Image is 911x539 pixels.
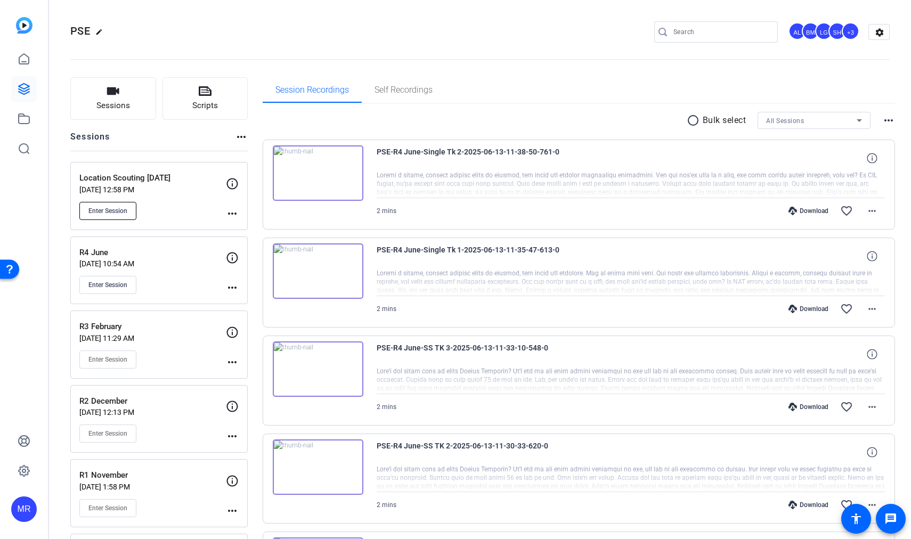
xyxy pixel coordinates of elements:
[235,130,248,143] mat-icon: more_horiz
[70,130,110,151] h2: Sessions
[79,172,226,184] p: Location Scouting [DATE]
[377,207,396,215] span: 2 mins
[788,22,807,41] ngx-avatar: Audrey Lee
[377,439,574,465] span: PSE-R4 June-SS TK 2-2025-06-13-11-30-33-620-0
[273,145,363,201] img: thumb-nail
[866,303,879,315] mat-icon: more_horiz
[273,341,363,397] img: thumb-nail
[79,276,136,294] button: Enter Session
[842,22,859,40] div: +3
[377,145,574,171] span: PSE-R4 June-Single Tk 2-2025-06-13-11-38-50-761-0
[673,26,769,38] input: Search
[377,243,574,269] span: PSE-R4 June-Single Tk 1-2025-06-13-11-35-47-613-0
[884,512,897,525] mat-icon: message
[79,321,226,333] p: R3 February
[840,205,853,217] mat-icon: favorite_border
[79,395,226,407] p: R2 December
[79,483,226,491] p: [DATE] 1:58 PM
[88,281,127,289] span: Enter Session
[766,117,804,125] span: All Sessions
[79,202,136,220] button: Enter Session
[377,305,396,313] span: 2 mins
[96,100,130,112] span: Sessions
[866,205,879,217] mat-icon: more_horiz
[79,334,226,342] p: [DATE] 11:29 AM
[79,499,136,517] button: Enter Session
[79,259,226,268] p: [DATE] 10:54 AM
[88,355,127,364] span: Enter Session
[840,303,853,315] mat-icon: favorite_border
[79,424,136,443] button: Enter Session
[192,100,218,112] span: Scripts
[850,512,863,525] mat-icon: accessibility
[273,439,363,495] img: thumb-nail
[79,469,226,481] p: R1 November
[377,501,396,509] span: 2 mins
[840,401,853,413] mat-icon: favorite_border
[273,243,363,299] img: thumb-nail
[377,403,396,411] span: 2 mins
[866,401,879,413] mat-icon: more_horiz
[687,114,703,127] mat-icon: radio_button_unchecked
[783,501,834,509] div: Download
[802,22,819,40] div: BM
[226,504,239,517] mat-icon: more_horiz
[88,504,127,512] span: Enter Session
[11,496,37,522] div: MR
[16,17,32,34] img: blue-gradient.svg
[377,341,574,367] span: PSE-R4 June-SS TK 3-2025-06-13-11-33-10-548-0
[79,408,226,416] p: [DATE] 12:13 PM
[88,207,127,215] span: Enter Session
[88,429,127,438] span: Enter Session
[869,24,890,40] mat-icon: settings
[815,22,833,40] div: LG
[95,28,108,41] mat-icon: edit
[275,86,349,94] span: Session Recordings
[79,185,226,194] p: [DATE] 12:58 PM
[783,403,834,411] div: Download
[375,86,433,94] span: Self Recordings
[70,77,156,120] button: Sessions
[226,430,239,443] mat-icon: more_horiz
[70,24,90,37] span: PSE
[783,305,834,313] div: Download
[79,350,136,369] button: Enter Session
[226,281,239,294] mat-icon: more_horiz
[788,22,806,40] div: AL
[226,207,239,220] mat-icon: more_horiz
[815,22,834,41] ngx-avatar: Laura Garfield
[226,356,239,369] mat-icon: more_horiz
[79,247,226,259] p: R4 June
[162,77,248,120] button: Scripts
[866,499,879,511] mat-icon: more_horiz
[828,22,846,40] div: SH
[703,114,746,127] p: Bulk select
[840,499,853,511] mat-icon: favorite_border
[802,22,820,41] ngx-avatar: Betsy Mugavero
[882,114,895,127] mat-icon: more_horiz
[783,207,834,215] div: Download
[828,22,847,41] ngx-avatar: Sam Hale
